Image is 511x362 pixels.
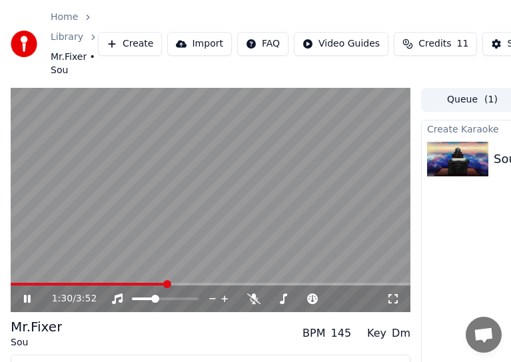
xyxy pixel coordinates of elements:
a: チャットを開く [466,317,502,353]
span: 3:52 [76,292,97,305]
div: / [52,292,84,305]
span: 1:30 [52,292,73,305]
span: Credits [418,37,451,51]
span: Mr.Fixer • Sou [51,51,98,77]
div: Dm [392,325,410,341]
div: 145 [331,325,352,341]
button: FAQ [237,32,288,56]
a: Library [51,31,83,44]
span: 11 [457,37,469,51]
nav: breadcrumb [51,11,98,77]
button: Credits11 [394,32,477,56]
div: Sou [11,336,62,349]
button: Video Guides [294,32,388,56]
div: Mr.Fixer [11,317,62,336]
a: Home [51,11,78,24]
span: ( 1 ) [484,93,498,106]
button: Create [98,32,163,56]
img: youka [11,31,37,57]
button: Import [167,32,231,56]
div: BPM [302,325,325,341]
div: Key [367,325,386,341]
